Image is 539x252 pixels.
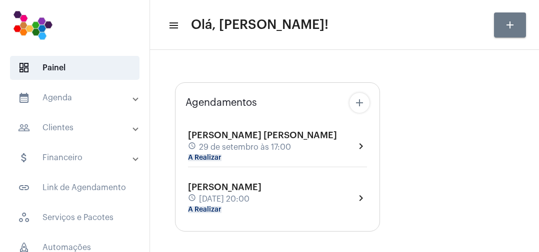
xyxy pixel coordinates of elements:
span: 29 de setembro às 17:00 [199,143,291,152]
mat-expansion-panel-header: sidenav iconAgenda [6,86,149,110]
mat-expansion-panel-header: sidenav iconFinanceiro [6,146,149,170]
mat-chip: A Realizar [188,154,221,161]
span: Link de Agendamento [10,176,139,200]
mat-icon: schedule [188,142,197,153]
span: [PERSON_NAME] [188,183,261,192]
span: sidenav icon [18,212,30,224]
mat-icon: sidenav icon [18,152,30,164]
span: sidenav icon [18,62,30,74]
mat-icon: sidenav icon [168,19,178,31]
mat-icon: sidenav icon [18,182,30,194]
mat-icon: chevron_right [355,140,367,152]
span: Serviços e Pacotes [10,206,139,230]
span: [PERSON_NAME] [PERSON_NAME] [188,131,337,140]
mat-chip: A Realizar [188,206,221,213]
span: [DATE] 20:00 [199,195,249,204]
mat-icon: add [353,97,365,109]
img: 7bf4c2a9-cb5a-6366-d80e-59e5d4b2024a.png [8,5,57,45]
mat-icon: schedule [188,194,197,205]
mat-panel-title: Clientes [18,122,133,134]
mat-icon: sidenav icon [18,122,30,134]
mat-panel-title: Agenda [18,92,133,104]
mat-icon: add [504,19,516,31]
mat-icon: sidenav icon [18,92,30,104]
mat-icon: chevron_right [355,192,367,204]
span: Olá, [PERSON_NAME]! [191,17,328,33]
mat-panel-title: Financeiro [18,152,133,164]
mat-expansion-panel-header: sidenav iconClientes [6,116,149,140]
span: Agendamentos [185,97,257,108]
span: Painel [10,56,139,80]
